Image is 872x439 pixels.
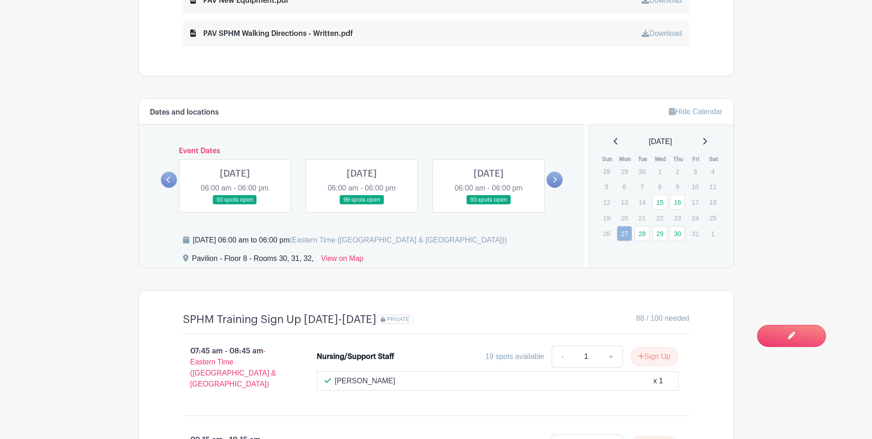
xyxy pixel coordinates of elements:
a: 28 [634,226,650,241]
p: 21 [634,211,650,225]
span: - Eastern Time ([GEOGRAPHIC_DATA] & [GEOGRAPHIC_DATA]) [190,347,276,388]
p: 14 [634,195,650,209]
p: 28 [599,164,614,179]
span: [DATE] [649,136,672,147]
a: View on Map [321,253,364,268]
a: Hide Calendar [669,108,722,116]
h4: SPHM Training Sign Up [DATE]-[DATE] [183,313,376,326]
a: Download [642,29,682,37]
p: 17 [688,195,703,209]
span: PRIVATE [387,316,410,323]
p: 30 [634,164,650,179]
p: 2 [670,164,685,179]
th: Fri [687,155,705,164]
th: Sat [705,155,723,164]
p: 4 [705,164,720,179]
th: Tue [634,155,652,164]
h6: Event Dates [177,147,547,156]
p: 1 [652,164,667,179]
div: Nursing/Support Staff [317,351,394,362]
p: 9 [670,179,685,194]
p: 6 [617,179,632,194]
p: 29 [617,164,632,179]
p: 23 [670,211,685,225]
th: Thu [669,155,687,164]
a: 29 [652,226,667,241]
span: (Eastern Time ([GEOGRAPHIC_DATA] & [GEOGRAPHIC_DATA])) [290,236,507,244]
p: 20 [617,211,632,225]
p: 8 [652,179,667,194]
div: Pavilion - Floor 8 - Rooms 30, 31, 32, [192,253,314,268]
p: 19 [599,211,614,225]
p: 10 [688,179,703,194]
p: 3 [688,164,703,179]
div: PAV SPHM Walking Directions - Written.pdf [190,28,353,39]
p: 13 [617,195,632,209]
p: 11 [705,179,720,194]
a: 16 [670,195,685,210]
a: 30 [670,226,685,241]
p: 5 [599,179,614,194]
div: 19 spots available [485,351,544,362]
th: Sun [598,155,616,164]
a: + [599,346,622,368]
a: 27 [617,226,632,241]
h6: Dates and locations [150,108,219,117]
p: 25 [705,211,720,225]
p: 24 [688,211,703,225]
p: 1 [705,226,720,241]
p: [PERSON_NAME] [335,375,395,387]
button: Sign Up [630,347,678,366]
th: Mon [616,155,634,164]
a: 15 [652,195,667,210]
p: 7 [634,179,650,194]
p: 22 [652,211,667,225]
div: x 1 [653,375,663,387]
a: - [552,346,573,368]
div: [DATE] 06:00 am to 06:00 pm [193,235,507,246]
p: 31 [688,226,703,241]
th: Wed [652,155,670,164]
p: 26 [599,226,614,241]
p: 07:45 am - 08:45 am [168,342,302,393]
p: 12 [599,195,614,209]
p: 18 [705,195,720,209]
span: 88 / 100 needed [636,313,690,324]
